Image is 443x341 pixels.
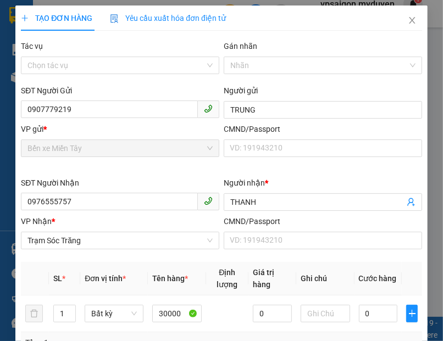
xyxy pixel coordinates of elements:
[5,68,139,108] span: Gửi:
[397,5,428,36] button: Close
[224,215,422,227] div: CMND/Passport
[85,274,126,283] span: Đơn vị tính
[21,217,52,226] span: VP Nhận
[224,177,422,189] div: Người nhận
[406,305,417,322] button: plus
[359,274,397,283] span: Cước hàng
[110,14,226,23] span: Yêu cầu xuất hóa đơn điện tử
[407,198,416,206] span: user-add
[53,274,62,283] span: SL
[152,305,202,322] input: VD: Bàn, Ghế
[408,16,417,25] span: close
[91,305,137,322] span: Bất kỳ
[152,274,188,283] span: Tên hàng
[204,104,213,113] span: phone
[224,42,257,51] label: Gán nhãn
[217,268,238,289] span: Định lượng
[27,140,213,156] span: Bến xe Miền Tây
[81,38,170,49] strong: PHIẾU GỬI HÀNG
[21,177,219,189] div: SĐT Người Nhận
[296,262,355,295] th: Ghi chú
[204,197,213,205] span: phone
[407,309,417,318] span: plus
[224,85,422,97] div: Người gửi
[27,232,213,249] span: Trạm Sóc Trăng
[21,123,219,135] div: VP gửi
[21,85,219,97] div: SĐT Người Gửi
[253,305,292,322] input: 0
[5,68,139,108] span: Bến xe Miền Tây
[25,305,43,322] button: delete
[224,123,422,135] div: CMND/Passport
[21,14,29,22] span: plus
[110,14,119,23] img: icon
[21,14,92,23] span: TẠO ĐƠN HÀNG
[301,305,350,322] input: Ghi Chú
[21,42,43,51] label: Tác vụ
[253,268,274,289] span: Giá trị hàng
[69,10,183,22] strong: XE KHÁCH MỸ DUYÊN
[84,27,161,35] span: TP.HCM -SÓC TRĂNG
